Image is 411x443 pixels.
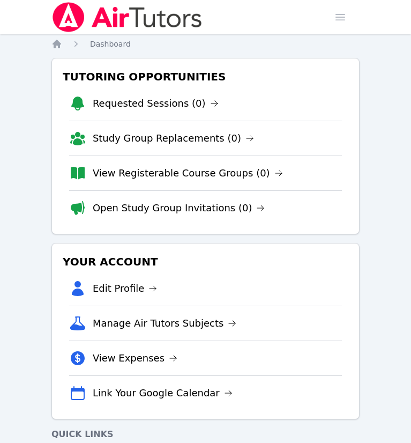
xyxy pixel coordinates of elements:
a: Study Group Replacements (0) [93,131,254,146]
a: Edit Profile [93,281,158,296]
h4: Quick Links [51,428,360,441]
a: Requested Sessions (0) [93,96,219,111]
a: Manage Air Tutors Subjects [93,316,237,331]
img: Air Tutors [51,2,203,32]
a: Dashboard [90,39,131,49]
span: Dashboard [90,40,131,48]
nav: Breadcrumb [51,39,360,49]
h3: Your Account [61,252,350,271]
a: Link Your Google Calendar [93,386,233,401]
a: Open Study Group Invitations (0) [93,201,265,216]
a: View Registerable Course Groups (0) [93,166,283,181]
a: View Expenses [93,351,177,366]
h3: Tutoring Opportunities [61,67,350,86]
